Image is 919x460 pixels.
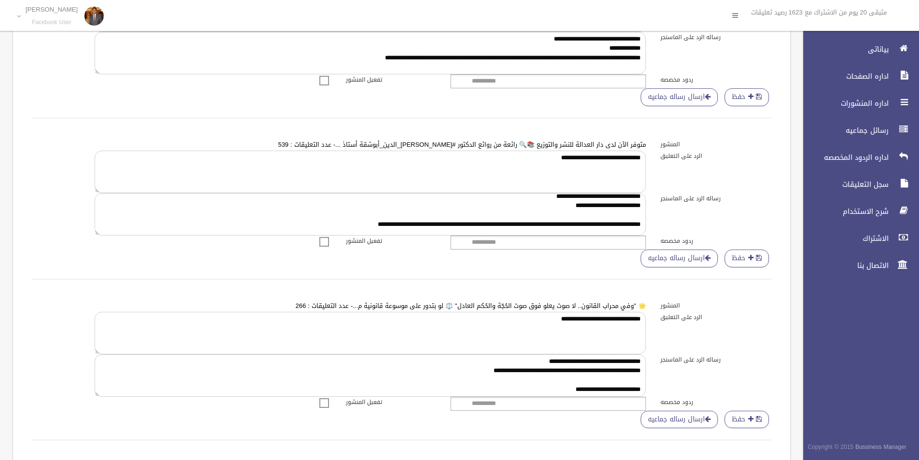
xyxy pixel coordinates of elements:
a: اداره الصفحات [795,66,919,87]
strong: Bussiness Manager [855,442,906,452]
span: Copyright © 2015 [808,442,853,452]
p: [PERSON_NAME] [26,6,78,13]
label: الرد على التعليق [653,151,779,161]
a: ارسال رساله جماعيه [641,88,718,106]
a: الاشتراك [795,228,919,249]
a: 🌟 "وفي محراب القانون.. لا صوت يعلو فوق صوت الحُجّة والحُكم العادل" ⚖️ لو بتدور على موسوعة قانونية... [296,300,646,312]
label: المنشور [653,300,779,311]
span: رسائل جماعيه [795,125,892,135]
span: سجل التعليقات [795,180,892,189]
a: رسائل جماعيه [795,120,919,141]
label: تفعيل المنشور [339,74,464,85]
label: تفعيل المنشور [339,397,464,407]
label: تفعيل المنشور [339,236,464,246]
label: ردود مخصصه [653,397,779,407]
label: ردود مخصصه [653,236,779,246]
label: رساله الرد على الماسنجر [653,193,779,204]
a: شرح الاستخدام [795,201,919,222]
label: رساله الرد على الماسنجر [653,32,779,42]
span: الاتصال بنا [795,261,892,270]
span: اداره الردود المخصصه [795,153,892,162]
a: بياناتى [795,39,919,60]
button: حفظ [725,250,769,267]
label: ردود مخصصه [653,74,779,85]
a: الاتصال بنا [795,255,919,276]
label: المنشور [653,139,779,150]
span: بياناتى [795,44,892,54]
span: اداره المنشورات [795,98,892,108]
small: Facebook User [26,19,78,26]
a: ارسال رساله جماعيه [641,250,718,267]
label: الرد على التعليق [653,312,779,322]
a: اداره الردود المخصصه [795,147,919,168]
a: ارسال رساله جماعيه [641,411,718,429]
span: الاشتراك [795,234,892,243]
a: سجل التعليقات [795,174,919,195]
a: متوفر الآن لدى دار العدالة للنشر والتوزيع 📚🔍 رائعة من روائع الدكتور #[PERSON_NAME]_الدين_أبوشقة أ... [278,139,645,151]
span: اداره الصفحات [795,71,892,81]
label: رساله الرد على الماسنجر [653,354,779,365]
a: اداره المنشورات [795,93,919,114]
button: حفظ [725,88,769,106]
button: حفظ [725,411,769,429]
span: شرح الاستخدام [795,207,892,216]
